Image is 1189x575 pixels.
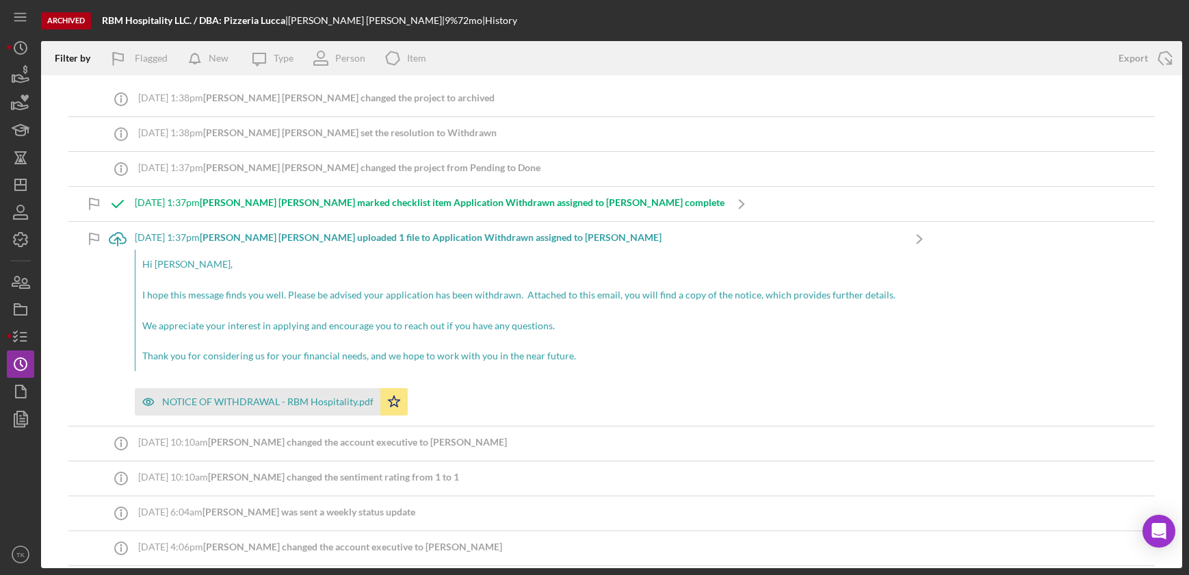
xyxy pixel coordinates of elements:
[288,15,445,26] div: [PERSON_NAME] [PERSON_NAME] |
[135,197,724,208] div: [DATE] 1:37pm
[138,92,495,103] div: [DATE] 1:38pm
[138,472,459,483] div: [DATE] 10:10am
[200,231,662,243] b: [PERSON_NAME] [PERSON_NAME] uploaded 1 file to Application Withdrawn assigned to [PERSON_NAME]
[203,127,497,138] b: [PERSON_NAME] [PERSON_NAME] set the resolution to Withdrawn
[102,15,288,26] div: |
[138,437,507,448] div: [DATE] 10:10am
[203,162,540,173] b: [PERSON_NAME] [PERSON_NAME] changed the project from Pending to Done
[181,44,242,72] button: New
[445,15,458,26] div: 9 %
[135,232,902,243] div: [DATE] 1:37pm
[202,506,415,517] b: [PERSON_NAME] was sent a weekly status update
[458,15,482,26] div: 72 mo
[7,541,34,568] button: TK
[200,196,724,208] b: [PERSON_NAME] [PERSON_NAME] marked checklist item Application Withdrawn assigned to [PERSON_NAME]...
[274,53,293,64] div: Type
[335,53,365,64] div: Person
[101,187,759,221] a: [DATE] 1:37pm[PERSON_NAME] [PERSON_NAME] marked checklist item Application Withdrawn assigned to ...
[208,471,459,483] b: [PERSON_NAME] changed the sentiment rating from 1 to 1
[41,12,91,29] div: Archived
[142,257,896,272] p: Hi [PERSON_NAME],
[135,388,408,416] button: NOTICE OF WITHDRAWAL - RBM Hospitality.pdf
[138,162,540,173] div: [DATE] 1:37pm
[209,44,228,72] div: New
[135,44,168,72] div: Flagged
[101,222,937,426] a: [DATE] 1:37pm[PERSON_NAME] [PERSON_NAME] uploaded 1 file to Application Withdrawn assigned to [PE...
[102,14,285,26] b: RBM Hospitality LLC. / DBA: Pizzeria Lucca
[138,541,502,552] div: [DATE] 4:06pm
[162,396,374,407] div: NOTICE OF WITHDRAWAL - RBM Hospitality.pdf
[203,541,502,552] b: [PERSON_NAME] changed the account executive to [PERSON_NAME]
[101,44,181,72] button: Flagged
[203,92,495,103] b: [PERSON_NAME] [PERSON_NAME] changed the project to archived
[55,53,101,64] div: Filter by
[1119,44,1148,72] div: Export
[142,287,896,303] p: I hope this message finds you well. Please be advised your application has been withdrawn. Attach...
[16,551,25,559] text: TK
[407,53,426,64] div: Item
[208,436,507,448] b: [PERSON_NAME] changed the account executive to [PERSON_NAME]
[1105,44,1182,72] button: Export
[482,15,517,26] div: | History
[142,318,896,333] p: We appreciate your interest in applying and encourage you to reach out if you have any questions.
[138,127,497,138] div: [DATE] 1:38pm
[142,348,896,363] p: Thank you for considering us for your financial needs, and we hope to work with you in the near f...
[1142,515,1175,548] div: Open Intercom Messenger
[138,507,415,517] div: [DATE] 6:04am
